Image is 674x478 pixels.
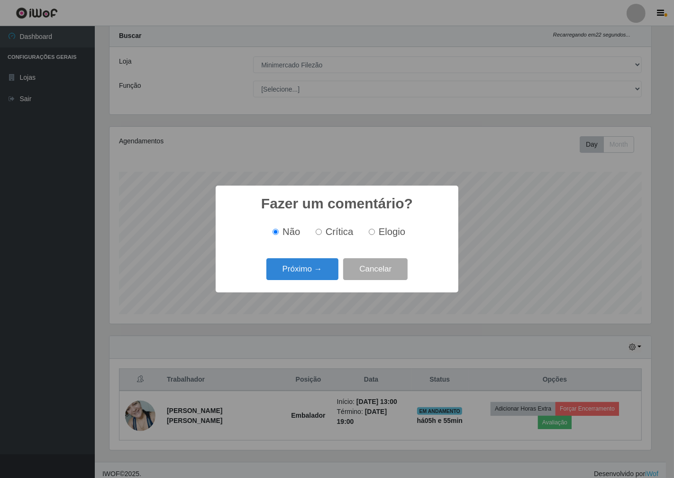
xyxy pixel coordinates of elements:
input: Crítica [316,229,322,235]
input: Elogio [369,229,375,235]
h2: Fazer um comentário? [261,195,413,212]
button: Próximo → [266,258,338,281]
span: Crítica [326,226,354,237]
span: Elogio [379,226,405,237]
input: Não [273,229,279,235]
span: Não [282,226,300,237]
button: Cancelar [343,258,408,281]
